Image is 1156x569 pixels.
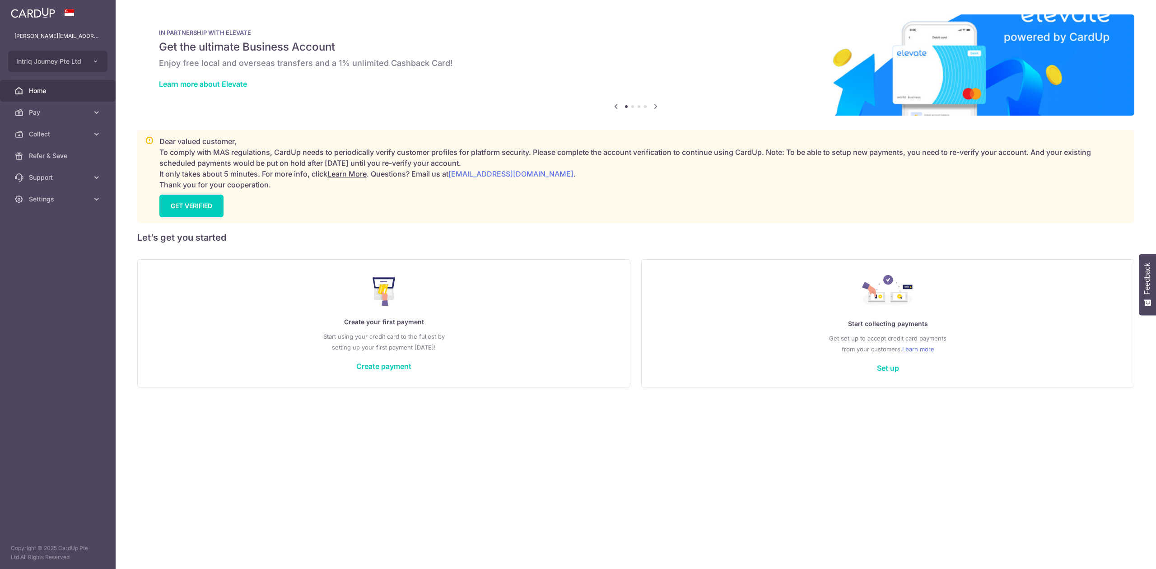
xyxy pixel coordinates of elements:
img: Renovation banner [137,14,1134,116]
a: GET VERIFIED [159,195,224,217]
a: Learn More [327,169,367,178]
p: [PERSON_NAME][EMAIL_ADDRESS][DOMAIN_NAME] [14,32,101,41]
a: Set up [877,364,899,373]
img: Collect Payment [862,275,914,308]
span: Feedback [1143,263,1151,294]
span: Support [29,173,89,182]
p: Dear valued customer, To comply with MAS regulations, CardUp needs to periodically verify custome... [159,136,1127,190]
button: Intriq Journey Pte Ltd [8,51,107,72]
img: Make Payment [373,277,396,306]
h5: Get the ultimate Business Account [159,40,1113,54]
p: Create your first payment [156,317,612,327]
span: Home [29,86,89,95]
h5: Let’s get you started [137,230,1134,245]
img: CardUp [11,7,55,18]
span: Settings [29,195,89,204]
p: IN PARTNERSHIP WITH ELEVATE [159,29,1113,36]
span: Refer & Save [29,151,89,160]
a: Learn more about Elevate [159,79,247,89]
span: Pay [29,108,89,117]
a: [EMAIL_ADDRESS][DOMAIN_NAME] [448,169,573,178]
button: Feedback - Show survey [1139,254,1156,315]
p: Start collecting payments [660,318,1116,329]
p: Get set up to accept credit card payments from your customers. [660,333,1116,354]
a: Create payment [356,362,411,371]
span: Intriq Journey Pte Ltd [16,57,83,66]
h6: Enjoy free local and overseas transfers and a 1% unlimited Cashback Card! [159,58,1113,69]
span: Collect [29,130,89,139]
p: Start using your credit card to the fullest by setting up your first payment [DATE]! [156,331,612,353]
a: Learn more [902,344,934,354]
